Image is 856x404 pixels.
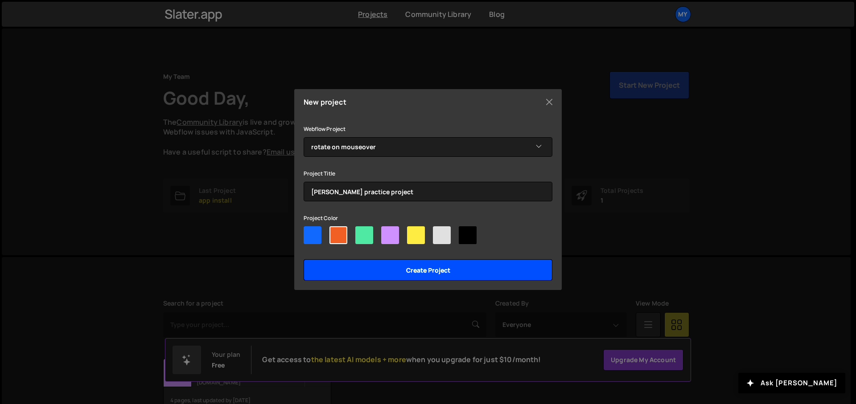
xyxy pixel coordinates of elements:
button: Ask [PERSON_NAME] [738,373,845,393]
button: Close [543,95,556,109]
h5: New project [304,98,346,106]
label: Webflow Project [304,125,346,134]
input: Project name [304,182,552,201]
label: Project Color [304,214,338,223]
input: Create project [304,259,552,281]
label: Project Title [304,169,335,178]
